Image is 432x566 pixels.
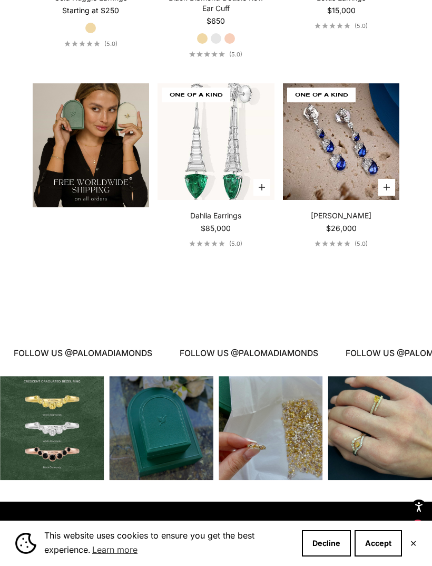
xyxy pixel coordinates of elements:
[44,529,293,558] span: This website uses cookies to ensure you get the best experience.
[355,530,402,557] button: Accept
[104,40,117,47] span: (5.0)
[189,51,242,58] a: 5.0 out of 5.0 stars(5.0)
[207,16,225,26] sale-price: $650
[283,83,400,200] img: #YellowGold #WhiteGold #RoseGold
[355,240,368,247] span: (5.0)
[190,210,241,221] a: Dahlia Earrings
[229,51,242,58] span: (5.0)
[189,241,225,246] div: 5.0 out of 5.0 stars
[311,210,371,221] a: [PERSON_NAME]
[219,376,322,480] div: Instagram post opens in a popup
[315,240,368,247] a: 5.0 out of 5.0 stars(5.0)
[328,376,432,480] div: Instagram post opens in a popup
[315,23,350,28] div: 5.0 out of 5.0 stars
[302,530,351,557] button: Decline
[327,5,356,16] sale-price: $15,000
[355,22,368,30] span: (5.0)
[15,533,36,554] img: Cookie banner
[158,83,274,200] img: Dahlia Earrings
[201,223,231,234] sale-price: $85,000
[163,347,302,360] p: FOLLOW US @PALOMADIAMONDS
[229,240,242,247] span: (5.0)
[326,223,357,234] sale-price: $26,000
[62,5,119,16] sale-price: Starting at $250
[410,540,417,546] button: Close
[189,51,225,57] div: 5.0 out of 5.0 stars
[287,88,356,102] span: ONE OF A KIND
[189,240,242,247] a: 5.0 out of 5.0 stars(5.0)
[315,241,350,246] div: 5.0 out of 5.0 stars
[91,542,139,558] a: Learn more
[110,376,213,480] div: Instagram post opens in a popup
[64,41,100,46] div: 5.0 out of 5.0 stars
[64,40,117,47] a: 5.0 out of 5.0 stars(5.0)
[162,88,230,102] span: ONE OF A KIND
[315,22,368,30] a: 5.0 out of 5.0 stars(5.0)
